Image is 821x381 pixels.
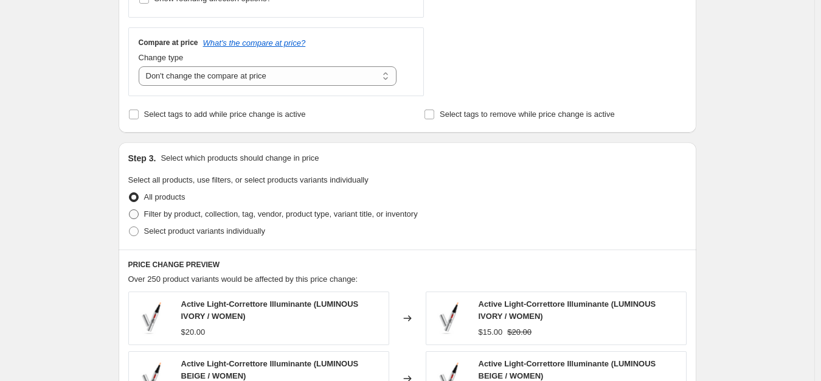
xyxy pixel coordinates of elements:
[144,192,185,201] span: All products
[144,226,265,236] span: Select product variants individually
[128,152,156,164] h2: Step 3.
[479,326,503,338] div: $15.00
[479,359,656,380] span: Active Light-Correttore Illuminante (LUMINOUS BEIGE / WOMEN)
[128,274,358,284] span: Over 250 product variants would be affected by this price change:
[139,53,184,62] span: Change type
[128,175,369,184] span: Select all products, use filters, or select products variants individually
[139,38,198,47] h3: Compare at price
[181,326,206,338] div: $20.00
[135,300,171,337] img: beige_9947499f-6d6b-4554-8771-a4cc78755990_80x.png
[479,299,656,321] span: Active Light-Correttore Illuminante (LUMINOUS IVORY / WOMEN)
[144,110,306,119] span: Select tags to add while price change is active
[507,326,532,338] strike: $20.00
[181,299,359,321] span: Active Light-Correttore Illuminante (LUMINOUS IVORY / WOMEN)
[203,38,306,47] button: What's the compare at price?
[144,209,418,218] span: Filter by product, collection, tag, vendor, product type, variant title, or inventory
[128,260,687,270] h6: PRICE CHANGE PREVIEW
[181,359,359,380] span: Active Light-Correttore Illuminante (LUMINOUS BEIGE / WOMEN)
[432,300,469,337] img: beige_9947499f-6d6b-4554-8771-a4cc78755990_80x.png
[440,110,615,119] span: Select tags to remove while price change is active
[161,152,319,164] p: Select which products should change in price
